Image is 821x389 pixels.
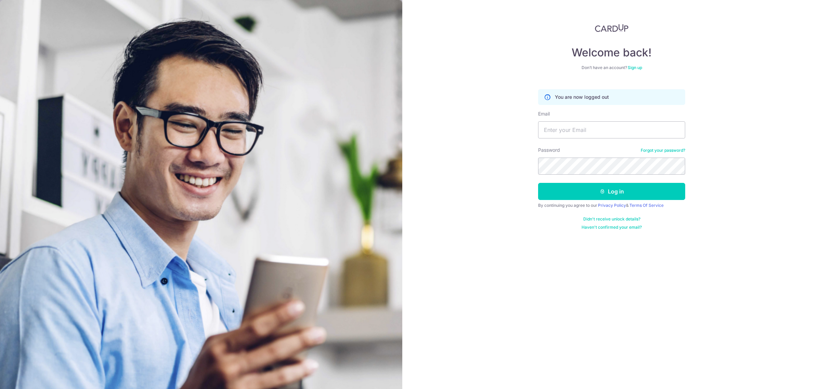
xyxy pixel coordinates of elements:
img: CardUp Logo [595,24,628,32]
div: By continuing you agree to our & [538,203,685,208]
a: Forgot your password? [641,148,685,153]
h4: Welcome back! [538,46,685,59]
div: Don’t have an account? [538,65,685,70]
p: You are now logged out [555,94,609,100]
input: Enter your Email [538,121,685,138]
button: Log in [538,183,685,200]
a: Haven't confirmed your email? [582,225,642,230]
label: Password [538,147,560,153]
a: Privacy Policy [598,203,626,208]
a: Terms Of Service [629,203,664,208]
a: Sign up [628,65,642,70]
label: Email [538,110,550,117]
a: Didn't receive unlock details? [583,216,640,222]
